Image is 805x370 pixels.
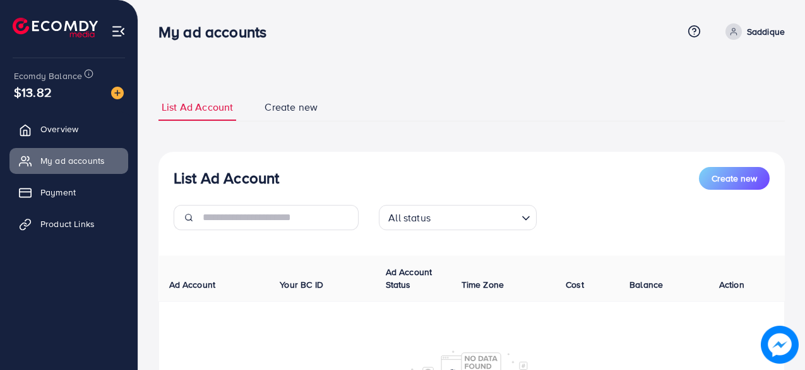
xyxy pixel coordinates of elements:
[40,154,105,167] span: My ad accounts
[719,278,744,291] span: Action
[720,23,785,40] a: Saddique
[629,278,663,291] span: Balance
[9,211,128,237] a: Product Links
[761,326,799,364] img: image
[174,169,279,187] h3: List Ad Account
[566,278,584,291] span: Cost
[747,24,785,39] p: Saddique
[13,18,98,37] img: logo
[386,209,433,227] span: All status
[386,266,432,291] span: Ad Account Status
[9,116,128,142] a: Overview
[158,23,277,41] h3: My ad accounts
[379,205,537,230] div: Search for option
[169,278,216,291] span: Ad Account
[280,278,323,291] span: Your BC ID
[462,278,504,291] span: Time Zone
[434,206,516,227] input: Search for option
[712,172,757,185] span: Create new
[40,123,78,135] span: Overview
[9,148,128,173] a: My ad accounts
[40,218,95,230] span: Product Links
[40,186,76,199] span: Payment
[111,87,124,99] img: image
[111,24,126,39] img: menu
[9,180,128,205] a: Payment
[265,100,318,114] span: Create new
[14,83,52,101] span: $13.82
[162,100,233,114] span: List Ad Account
[14,70,82,82] span: Ecomdy Balance
[699,167,770,190] button: Create new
